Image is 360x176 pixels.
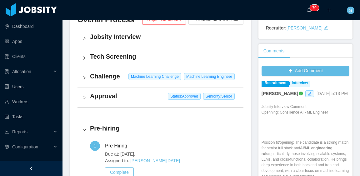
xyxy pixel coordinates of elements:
[77,68,243,88] div: icon: rightChallenge
[77,120,243,140] div: icon: rightPre-hiring
[262,91,298,96] strong: [PERSON_NAME]
[82,36,86,40] i: icon: right
[310,5,319,11] sup: 70
[203,93,235,100] span: Seniority: Senior
[262,66,349,76] button: icon: plusAdd Comment
[12,69,31,74] span: Allocation
[90,92,238,100] h4: Approval
[312,5,314,11] p: 7
[5,35,57,48] a: icon: appstoreApps
[287,25,322,30] a: [PERSON_NAME]
[327,8,331,12] i: icon: plus
[82,76,86,80] i: icon: right
[105,170,134,175] a: Complete
[289,79,310,87] a: Interview
[5,69,9,74] i: icon: solution
[266,25,287,30] strong: Recruiter:
[307,8,311,12] i: icon: bell
[90,124,238,133] h4: Pre-hiring
[258,44,290,58] div: Comments
[262,79,288,87] a: Recruitment
[5,50,57,63] a: icon: auditClients
[5,20,57,33] a: icon: pie-chartDashboard
[105,151,238,157] span: Due at: [DATE].
[90,32,238,41] h4: Jobsity Interview
[128,73,181,80] span: Machine Learning Challenge
[349,7,352,14] span: S
[90,72,238,81] h4: Challenge
[105,157,238,164] span: Assigned to:
[82,56,86,60] i: icon: right
[130,158,180,163] a: [PERSON_NAME][DATE]
[314,5,317,11] p: 0
[12,144,38,149] span: Configuration
[5,95,57,108] a: icon: userWorkers
[77,48,243,68] div: icon: rightTech Screening
[168,93,201,100] span: Status: Approved
[5,110,57,123] a: icon: profileTasks
[262,109,349,115] p: Openning: Consilience AI - ML Engineer
[324,26,328,30] i: icon: edit
[82,96,86,99] i: icon: right
[5,145,9,149] i: icon: setting
[5,80,57,93] a: icon: robotUsers
[317,91,348,96] span: [DATE] 5:13 PM
[184,73,235,80] span: Machine Learning Engineer
[5,130,9,134] i: icon: line-chart
[105,141,132,151] div: Pre Hiring
[94,143,97,148] span: 1
[90,52,238,61] h4: Tech Screening
[308,92,312,96] i: icon: edit
[12,129,27,134] span: Reports
[77,88,243,107] div: icon: rightApproval
[77,29,243,48] div: icon: rightJobsity Interview
[82,128,86,132] i: icon: right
